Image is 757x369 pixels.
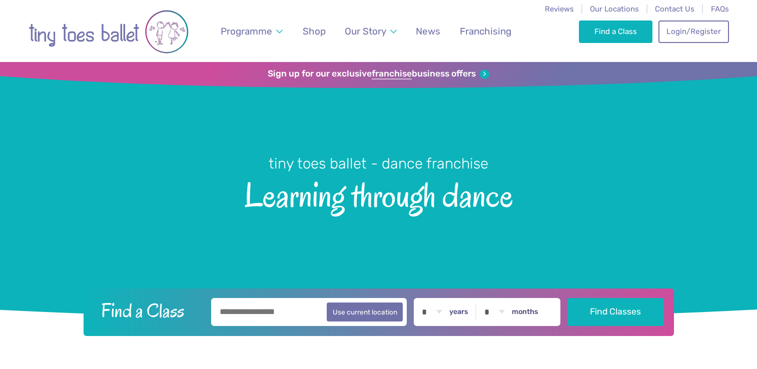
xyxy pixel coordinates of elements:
span: Programme [221,25,272,37]
a: Programme [216,19,287,43]
a: Login/Register [658,20,728,42]
a: Shop [298,19,330,43]
span: Franchising [460,25,511,37]
label: years [449,307,468,316]
span: Our Story [345,25,386,37]
span: Learning through dance [18,173,739,214]
strong: franchise [372,68,412,79]
a: Find a Class [579,20,652,42]
button: Use current location [327,302,403,321]
label: months [512,307,538,316]
h2: Find a Class [93,298,204,323]
a: FAQs [711,4,729,13]
span: Shop [303,25,326,37]
a: Reviews [545,4,574,13]
span: News [416,25,440,37]
small: tiny toes ballet - dance franchise [269,155,488,172]
a: Contact Us [655,4,694,13]
img: tiny toes ballet [29,6,189,57]
a: News [411,19,445,43]
button: Find Classes [567,298,664,326]
a: Our Locations [590,4,639,13]
a: Franchising [455,19,516,43]
a: Our Story [340,19,401,43]
a: Sign up for our exclusivefranchisebusiness offers [268,68,489,79]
